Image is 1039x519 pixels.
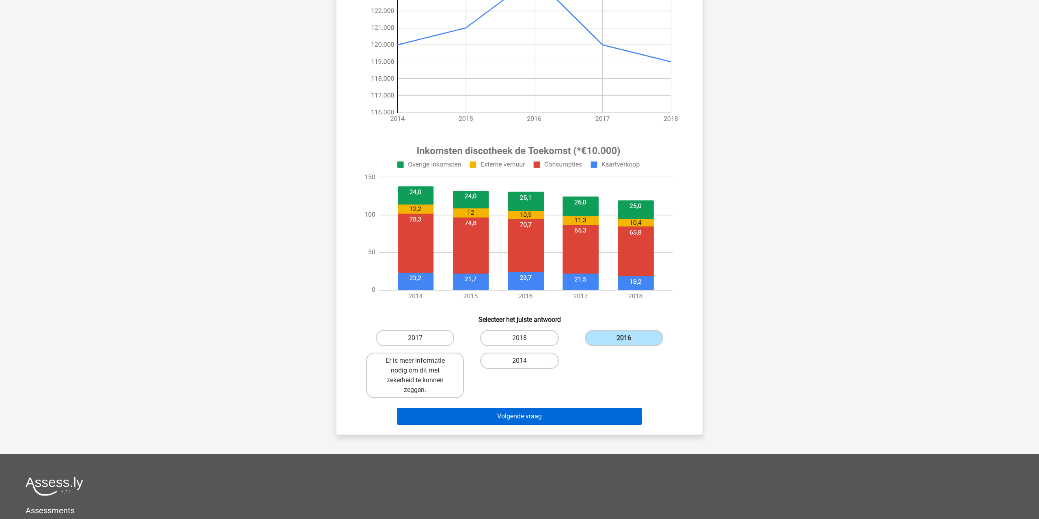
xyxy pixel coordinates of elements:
[349,309,690,323] h6: Selecteer het juiste antwoord
[585,330,663,346] label: 2016
[397,408,642,425] button: Volgende vraag
[26,506,1013,515] h5: Assessments
[26,477,83,496] img: Assessly logo
[376,330,454,346] label: 2017
[480,353,558,369] label: 2014
[480,330,558,346] label: 2018
[366,353,464,398] label: Er is meer informatie nodig om dit met zekerheid te kunnen zeggen.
